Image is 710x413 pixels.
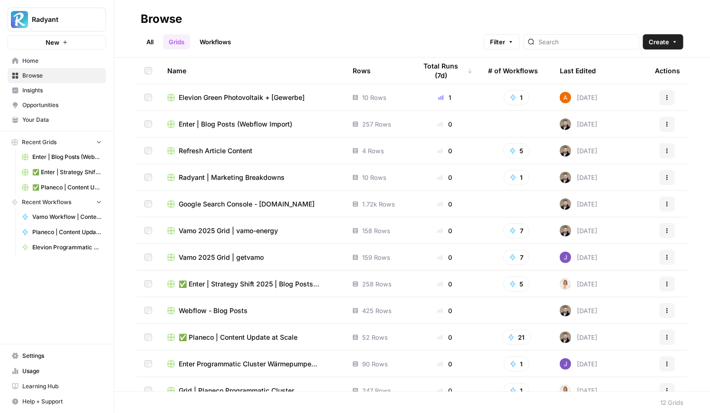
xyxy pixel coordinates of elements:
div: 0 [417,119,473,129]
span: Radyant | Marketing Breakdowns [179,173,285,182]
button: 5 [503,143,530,158]
div: [DATE] [560,198,597,210]
span: Elevion Programmatic Cluster | Photovoltaik + Gewerbe [32,243,102,252]
a: Google Search Console - [DOMAIN_NAME] [167,199,337,209]
img: vbiw2zl0utsjnsljt7n0xx40yx3a [560,278,571,290]
span: Recent Workflows [22,198,71,206]
img: ecpvl7mahf9b6ie0ga0hs1zzfa5z [560,332,571,343]
div: [DATE] [560,305,597,316]
span: Webflow - Blog Posts [179,306,248,315]
a: Refresh Article Content [167,146,337,156]
span: ✅ Planeco | Content Update at Scale [179,333,297,342]
img: rku4uozllnhb503ylys0o4ri86jp [560,252,571,263]
span: Vamo 2025 Grid | getvamo [179,253,264,262]
a: Learning Hub [8,379,106,394]
span: Enter Programmatic Cluster Wärmepumpe Förderung + Local [179,359,337,369]
div: [DATE] [560,358,597,370]
span: 10 Rows [362,93,386,102]
a: Vamo Workflow | Content Update Sie zu du [18,209,106,225]
button: New [8,35,106,49]
a: Enter | Blog Posts (Webflow Import) [18,149,106,165]
span: Refresh Article Content [179,146,252,156]
span: Create [649,37,669,47]
a: Workflows [194,34,237,49]
div: 0 [417,279,473,289]
div: # of Workflows [488,58,538,84]
div: Actions [655,58,680,84]
div: 0 [417,226,473,236]
span: Enter | Blog Posts (Webflow Import) [32,153,102,161]
div: Last Edited [560,58,596,84]
span: Learning Hub [22,382,102,391]
button: 7 [503,250,529,265]
span: New [46,38,59,47]
div: 0 [417,306,473,315]
span: Vamo 2025 Grid | vamo-energy [179,226,278,236]
span: Browse [22,71,102,80]
div: Name [167,58,337,84]
span: Home [22,57,102,65]
a: Vamo 2025 Grid | vamo-energy [167,226,337,236]
img: ecpvl7mahf9b6ie0ga0hs1zzfa5z [560,198,571,210]
div: [DATE] [560,332,597,343]
div: 0 [417,146,473,156]
button: 1 [504,90,529,105]
span: Help + Support [22,397,102,406]
button: Create [643,34,683,49]
div: 0 [417,199,473,209]
a: ✅ Planeco | Content Update at Scale [167,333,337,342]
div: 12 Grids [660,398,683,407]
span: Radyant [32,15,89,24]
span: Vamo Workflow | Content Update Sie zu du [32,213,102,221]
img: rku4uozllnhb503ylys0o4ri86jp [560,358,571,370]
a: Grids [163,34,190,49]
img: vbiw2zl0utsjnsljt7n0xx40yx3a [560,385,571,396]
a: All [141,34,159,49]
img: Radyant Logo [11,11,28,28]
span: Enter | Blog Posts (Webflow Import) [179,119,292,129]
div: [DATE] [560,385,597,396]
span: 1.72k Rows [362,199,395,209]
div: 0 [417,253,473,262]
span: 258 Rows [362,279,392,289]
a: Settings [8,348,106,364]
img: ecpvl7mahf9b6ie0ga0hs1zzfa5z [560,145,571,157]
input: Search [538,37,635,47]
button: 5 [503,276,530,292]
span: Elevion Green Photovoltaik + [Gewerbe] [179,93,305,102]
div: [DATE] [560,252,597,263]
div: [DATE] [560,118,597,130]
div: 0 [417,386,473,395]
div: Browse [141,11,182,27]
span: Filter [490,37,505,47]
a: Elevion Programmatic Cluster | Photovoltaik + Gewerbe [18,240,106,255]
a: Elevion Green Photovoltaik + [Gewerbe] [167,93,337,102]
span: 10 Rows [362,173,386,182]
div: 0 [417,173,473,182]
span: ✅ Enter | Strategy Shift 2025 | Blog Posts Update [179,279,337,289]
span: 425 Rows [362,306,392,315]
span: ✅ Planeco | Content Update at Scale [32,183,102,192]
a: Browse [8,68,106,83]
a: Webflow - Blog Posts [167,306,337,315]
a: Enter Programmatic Cluster Wärmepumpe Förderung + Local [167,359,337,369]
a: Radyant | Marketing Breakdowns [167,173,337,182]
button: 21 [502,330,531,345]
span: Opportunities [22,101,102,109]
a: ✅ Enter | Strategy Shift 2025 | Blog Posts Update [167,279,337,289]
span: Google Search Console - [DOMAIN_NAME] [179,199,315,209]
span: ✅ Enter | Strategy Shift 2025 | Blog Posts Update [32,168,102,177]
img: ecpvl7mahf9b6ie0ga0hs1zzfa5z [560,118,571,130]
div: [DATE] [560,172,597,183]
span: Grid | Planeco Programmatic Cluster [179,386,294,395]
div: [DATE] [560,92,597,103]
button: 7 [503,223,529,238]
div: [DATE] [560,225,597,236]
img: ecpvl7mahf9b6ie0ga0hs1zzfa5z [560,172,571,183]
a: ✅ Enter | Strategy Shift 2025 | Blog Posts Update [18,165,106,180]
button: Help + Support [8,394,106,409]
span: 247 Rows [362,386,391,395]
span: 4 Rows [362,146,384,156]
div: 0 [417,359,473,369]
div: Total Runs (7d) [417,58,473,84]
